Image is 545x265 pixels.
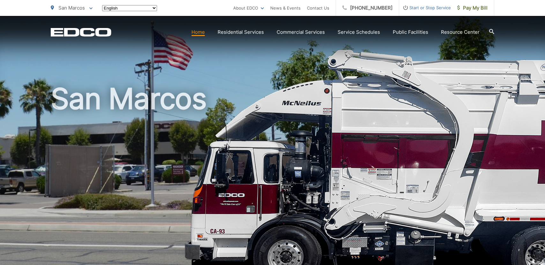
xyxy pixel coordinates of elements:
a: Service Schedules [338,28,380,36]
select: Select a language [102,5,157,11]
a: Resource Center [441,28,480,36]
a: About EDCO [233,4,264,12]
a: News & Events [270,4,301,12]
span: Pay My Bill [457,4,488,12]
a: Residential Services [218,28,264,36]
a: Contact Us [307,4,329,12]
a: Home [191,28,205,36]
span: San Marcos [58,5,85,11]
a: Public Facilities [393,28,428,36]
a: Commercial Services [277,28,325,36]
a: EDCD logo. Return to the homepage. [51,28,111,37]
